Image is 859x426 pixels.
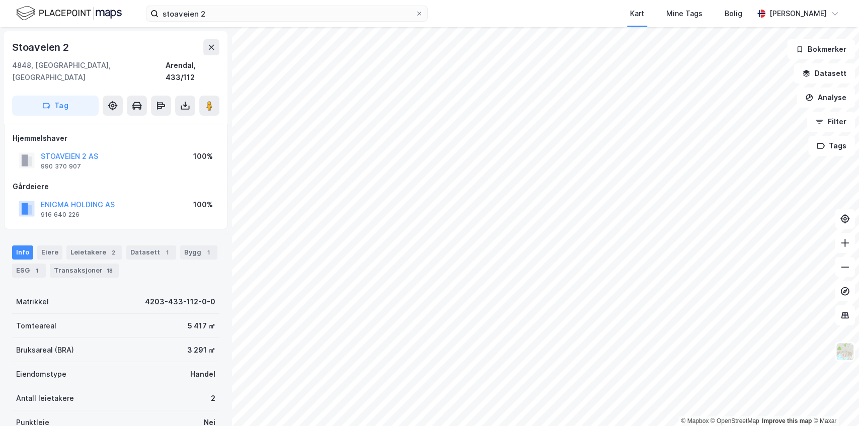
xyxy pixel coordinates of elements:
[50,264,119,278] div: Transaksjoner
[666,8,702,20] div: Mine Tags
[32,266,42,276] div: 1
[145,296,215,308] div: 4203-433-112-0-0
[41,211,80,219] div: 916 640 226
[630,8,644,20] div: Kart
[193,150,213,162] div: 100%
[12,59,166,83] div: 4848, [GEOGRAPHIC_DATA], [GEOGRAPHIC_DATA]
[16,392,74,404] div: Antall leietakere
[41,162,81,171] div: 990 370 907
[211,392,215,404] div: 2
[203,247,213,258] div: 1
[37,245,62,260] div: Eiere
[16,296,49,308] div: Matrikkel
[807,112,855,132] button: Filter
[769,8,827,20] div: [PERSON_NAME]
[797,88,855,108] button: Analyse
[809,378,859,426] div: Kontrollprogram for chat
[193,199,213,211] div: 100%
[809,378,859,426] iframe: Chat Widget
[16,320,56,332] div: Tomteareal
[794,63,855,83] button: Datasett
[835,342,854,361] img: Z
[725,8,742,20] div: Bolig
[808,136,855,156] button: Tags
[126,245,176,260] div: Datasett
[108,247,118,258] div: 2
[190,368,215,380] div: Handel
[711,417,759,424] a: OpenStreetMap
[166,59,219,83] div: Arendal, 433/112
[187,344,215,356] div: 3 291 ㎡
[681,417,709,424] a: Mapbox
[159,6,415,21] input: Søk på adresse, matrikkel, gårdeiere, leietakere eller personer
[16,368,66,380] div: Eiendomstype
[105,266,115,276] div: 18
[12,264,46,278] div: ESG
[787,39,855,59] button: Bokmerker
[188,320,215,332] div: 5 417 ㎡
[12,39,71,55] div: Stoaveien 2
[13,181,219,193] div: Gårdeiere
[12,245,33,260] div: Info
[16,344,74,356] div: Bruksareal (BRA)
[162,247,172,258] div: 1
[762,417,812,424] a: Improve this map
[16,5,122,22] img: logo.f888ab2527a4732fd821a326f86c7f29.svg
[12,96,99,116] button: Tag
[13,132,219,144] div: Hjemmelshaver
[180,245,217,260] div: Bygg
[66,245,122,260] div: Leietakere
